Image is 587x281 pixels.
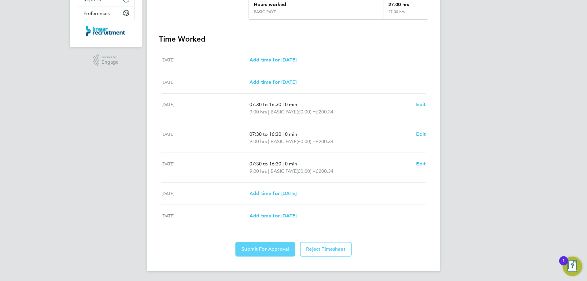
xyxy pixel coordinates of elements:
[282,131,284,137] span: |
[102,54,119,60] span: Powered by
[161,160,249,175] div: [DATE]
[416,161,426,167] span: Edit
[282,102,284,107] span: |
[300,242,352,257] button: Reject Timesheet
[316,109,334,115] span: £200.34
[161,131,249,145] div: [DATE]
[249,139,267,144] span: 9.00 hrs
[285,131,297,137] span: 0 min
[383,9,428,19] div: 27.00 hrs
[306,246,345,252] span: Reject Timesheet
[161,101,249,116] div: [DATE]
[297,168,316,174] span: (£0.00) =
[161,79,249,86] div: [DATE]
[249,190,297,197] a: Add time for [DATE]
[249,161,281,167] span: 07:30 to 16:30
[249,102,281,107] span: 07:30 to 16:30
[285,161,297,167] span: 0 min
[271,138,297,145] span: BASIC PAYE
[268,168,269,174] span: |
[271,108,297,116] span: BASIC PAYE
[416,131,426,138] a: Edit
[316,139,334,144] span: £200.34
[161,56,249,64] div: [DATE]
[316,168,334,174] span: £200.34
[242,246,289,252] span: Submit For Approval
[268,139,269,144] span: |
[416,101,426,108] a: Edit
[161,212,249,220] div: [DATE]
[271,168,297,175] span: BASIC PAYE
[249,168,267,174] span: 9.00 hrs
[563,257,582,276] button: Open Resource Center, 1 new notification
[86,26,125,36] img: linearrecruitment-logo-retina.png
[416,160,426,168] a: Edit
[249,79,297,86] a: Add time for [DATE]
[249,109,267,115] span: 9.00 hrs
[282,161,284,167] span: |
[416,131,426,137] span: Edit
[249,213,297,219] span: Add time for [DATE]
[249,212,297,220] a: Add time for [DATE]
[285,102,297,107] span: 0 min
[161,190,249,197] div: [DATE]
[249,57,297,63] span: Add time for [DATE]
[268,109,269,115] span: |
[102,60,119,65] span: Engage
[297,139,316,144] span: (£0.00) =
[254,9,276,14] div: BASIC PAYE
[416,102,426,107] span: Edit
[249,190,297,196] span: Add time for [DATE]
[297,109,316,115] span: (£0.00) =
[249,131,281,137] span: 07:30 to 16:30
[77,6,134,20] button: Preferences
[83,10,110,16] span: Preferences
[93,54,119,66] a: Powered byEngage
[562,261,565,269] div: 1
[159,34,428,44] h3: Time Worked
[249,56,297,64] a: Add time for [DATE]
[235,242,295,257] button: Submit For Approval
[249,79,297,85] span: Add time for [DATE]
[77,26,135,36] a: Go to home page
